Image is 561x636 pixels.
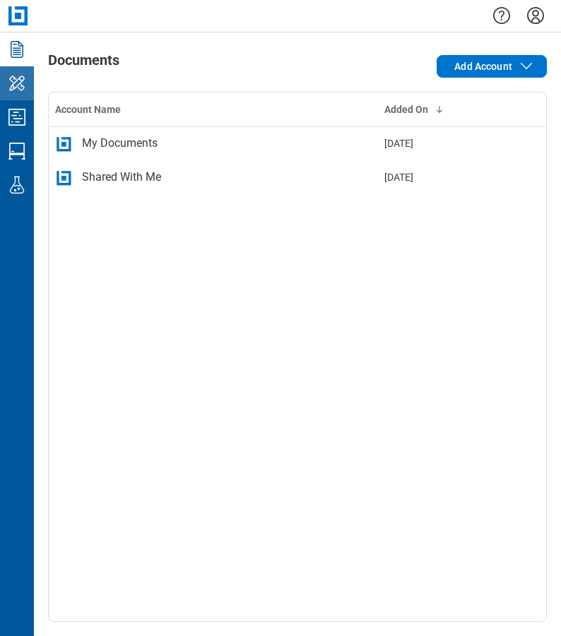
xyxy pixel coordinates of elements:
td: [DATE] [379,126,478,160]
svg: Documents [6,38,28,61]
svg: Studio Projects [6,106,28,128]
div: Shared With Me [82,169,161,186]
td: [DATE] [379,160,478,194]
table: bb-data-table [49,92,546,195]
h1: Documents [48,52,119,75]
svg: Studio Sessions [6,140,28,162]
button: Settings [524,4,547,28]
span: Add Account [454,59,512,73]
div: My Documents [82,135,158,152]
div: Added On [384,102,473,116]
button: Add Account [437,55,547,78]
svg: My Workspace [6,72,28,95]
div: Account Name [55,102,373,116]
svg: Labs [6,174,28,196]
